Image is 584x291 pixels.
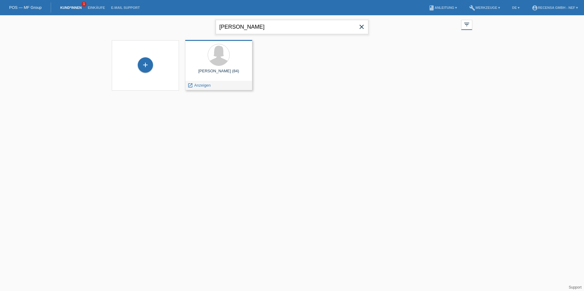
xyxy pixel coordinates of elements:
[469,5,475,11] i: build
[429,5,435,11] i: book
[57,6,85,9] a: Kund*innen
[190,69,247,78] div: [PERSON_NAME] (84)
[466,6,503,9] a: buildWerkzeuge ▾
[569,285,582,289] a: Support
[188,83,211,88] a: launch Anzeigen
[188,83,193,88] i: launch
[532,5,538,11] i: account_circle
[82,2,86,7] span: 1
[529,6,581,9] a: account_circleRecensa GmbH - Nef ▾
[108,6,143,9] a: E-Mail Support
[194,83,211,88] span: Anzeigen
[9,5,42,10] a: POS — MF Group
[425,6,460,9] a: bookAnleitung ▾
[509,6,523,9] a: DE ▾
[138,60,153,70] div: Kund*in hinzufügen
[463,21,470,28] i: filter_list
[358,23,365,31] i: close
[85,6,108,9] a: Einkäufe
[216,20,368,34] input: Suche...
